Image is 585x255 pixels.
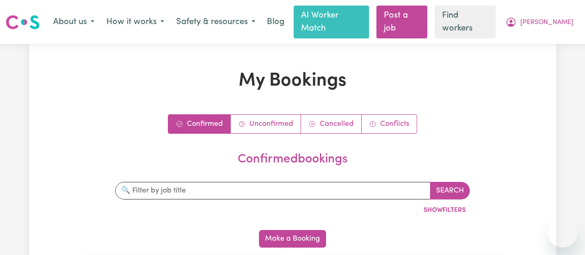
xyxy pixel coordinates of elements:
[170,12,261,32] button: Safety & resources
[301,115,362,133] a: Cancelled bookings
[79,70,507,92] h1: My Bookings
[362,115,417,133] a: Conflict bookings
[430,182,470,199] button: Search
[424,207,443,214] span: Show
[548,218,578,248] iframe: Button to launch messaging window
[499,12,579,32] button: My Account
[259,230,326,248] button: Make a Booking
[294,6,369,38] a: AI Worker Match
[82,152,503,167] h2: confirmed bookings
[168,115,231,133] a: Confirmed bookings
[435,6,496,38] a: Find workers
[261,12,290,32] a: Blog
[47,12,100,32] button: About us
[100,12,170,32] button: How it works
[520,18,573,28] span: [PERSON_NAME]
[6,14,40,31] img: Careseekers logo
[231,115,301,133] a: Unconfirmed bookings
[376,6,427,38] a: Post a job
[6,12,40,33] a: Careseekers logo
[419,203,470,218] button: ShowFilters
[115,182,431,199] input: 🔍 Filter by job title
